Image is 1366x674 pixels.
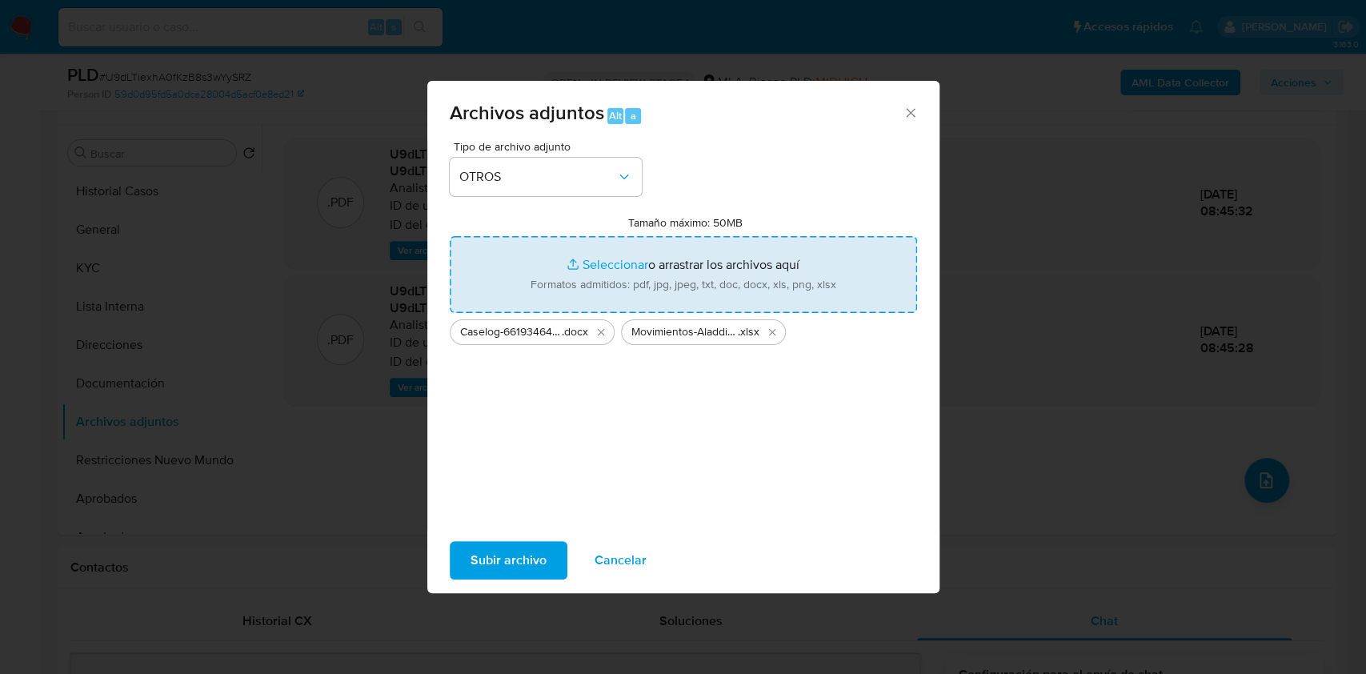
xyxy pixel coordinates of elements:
button: Eliminar Movimientos-Aladdin-661934643.xlsx [763,323,782,342]
span: Archivos adjuntos [450,98,604,126]
span: .docx [562,324,588,340]
span: .xlsx [738,324,759,340]
label: Tamaño máximo: 50MB [628,215,743,230]
button: OTROS [450,158,642,196]
span: Cancelar [595,543,647,578]
span: Movimientos-Aladdin-661934643 [631,324,738,340]
span: Tipo de archivo adjunto [454,141,646,152]
button: Cancelar [574,541,667,580]
span: Subir archivo [471,543,547,578]
span: OTROS [459,169,616,185]
span: a [631,108,636,123]
button: Cerrar [903,105,917,119]
span: Alt [609,108,622,123]
span: Caselog-661934643- NO ROI [460,324,562,340]
ul: Archivos seleccionados [450,313,917,345]
button: Subir archivo [450,541,567,580]
button: Eliminar Caselog-661934643- NO ROI.docx [591,323,611,342]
